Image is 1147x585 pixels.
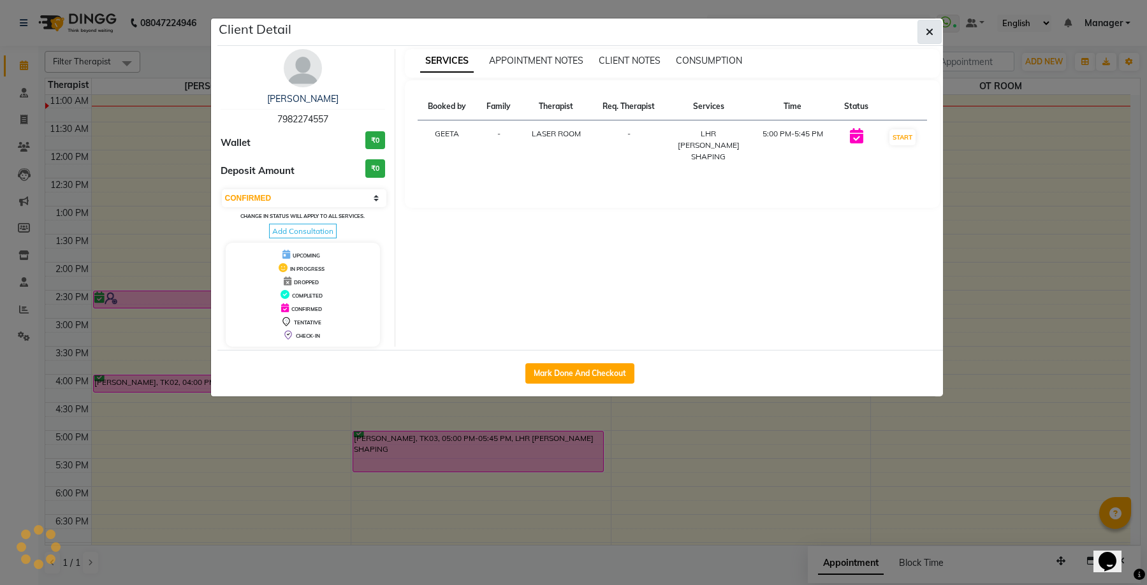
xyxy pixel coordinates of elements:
[277,113,328,125] span: 7982274557
[365,159,385,178] h3: ₹0
[365,131,385,150] h3: ₹0
[525,363,634,384] button: Mark Done And Checkout
[420,50,474,73] span: SERVICES
[296,333,320,339] span: CHECK-IN
[294,279,319,285] span: DROPPED
[477,93,520,120] th: Family
[269,224,337,238] span: Add Consultation
[676,55,742,66] span: CONSUMPTION
[219,20,291,39] h5: Client Detail
[520,93,592,120] th: Therapist
[674,128,743,162] div: LHR [PERSON_NAME] SHAPING
[284,49,322,87] img: avatar
[1093,534,1134,572] iframe: chat widget
[221,164,295,178] span: Deposit Amount
[750,93,834,120] th: Time
[418,120,477,171] td: GEETA
[294,319,321,326] span: TENTATIVE
[889,129,916,145] button: START
[599,55,661,66] span: CLIENT NOTES
[267,93,339,105] a: [PERSON_NAME]
[592,93,666,120] th: Req. Therapist
[291,306,322,312] span: CONFIRMED
[489,55,583,66] span: APPOINTMENT NOTES
[592,120,666,171] td: -
[418,93,477,120] th: Booked by
[292,292,323,299] span: COMPLETED
[293,252,320,259] span: UPCOMING
[477,120,520,171] td: -
[750,120,834,171] td: 5:00 PM-5:45 PM
[290,266,325,272] span: IN PROGRESS
[666,93,751,120] th: Services
[532,129,581,138] span: LASER ROOM
[221,136,251,150] span: Wallet
[835,93,878,120] th: Status
[240,213,365,219] small: Change in status will apply to all services.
